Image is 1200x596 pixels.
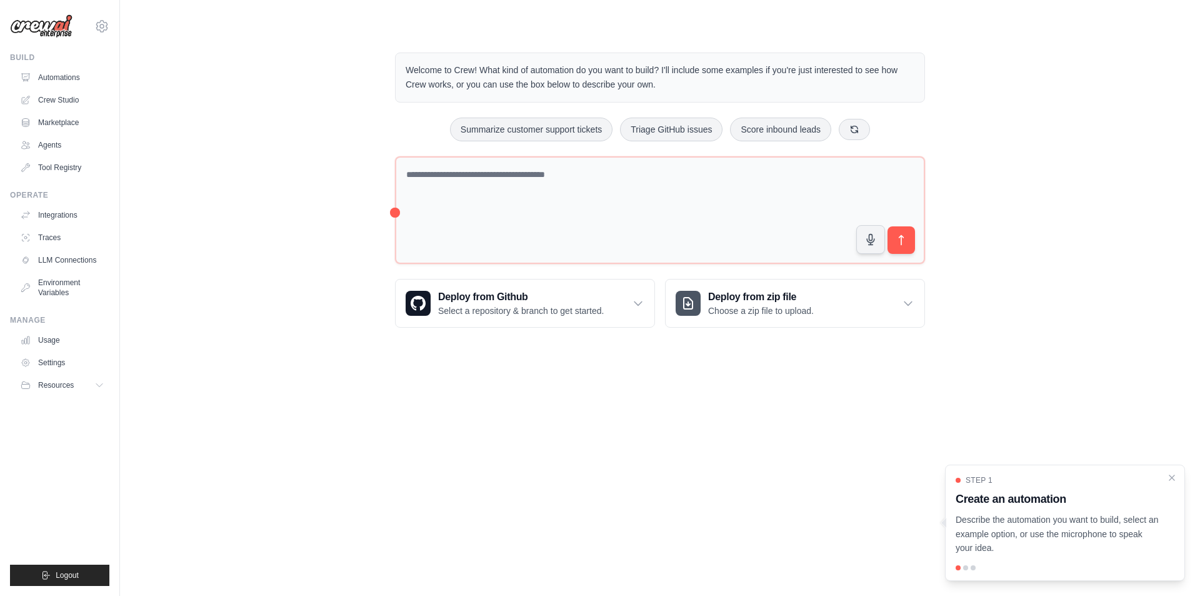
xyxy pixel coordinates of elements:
[15,158,109,178] a: Tool Registry
[15,135,109,155] a: Agents
[10,14,72,38] img: Logo
[15,205,109,225] a: Integrations
[56,570,79,580] span: Logout
[15,375,109,395] button: Resources
[10,565,109,586] button: Logout
[15,228,109,248] a: Traces
[15,330,109,350] a: Usage
[15,90,109,110] a: Crew Studio
[38,380,74,390] span: Resources
[15,353,109,373] a: Settings
[966,475,992,485] span: Step 1
[15,273,109,303] a: Environment Variables
[15,113,109,133] a: Marketplace
[10,190,109,200] div: Operate
[438,290,604,305] h3: Deploy from Github
[406,63,914,92] p: Welcome to Crew! What kind of automation do you want to build? I'll include some examples if you'...
[438,305,604,317] p: Select a repository & branch to get started.
[956,513,1159,555] p: Describe the automation you want to build, select an example option, or use the microphone to spe...
[10,53,109,63] div: Build
[450,118,612,141] button: Summarize customer support tickets
[730,118,831,141] button: Score inbound leads
[1167,473,1177,483] button: Close walkthrough
[10,315,109,325] div: Manage
[620,118,722,141] button: Triage GitHub issues
[15,250,109,270] a: LLM Connections
[15,68,109,88] a: Automations
[708,290,814,305] h3: Deploy from zip file
[956,490,1159,508] h3: Create an automation
[708,305,814,317] p: Choose a zip file to upload.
